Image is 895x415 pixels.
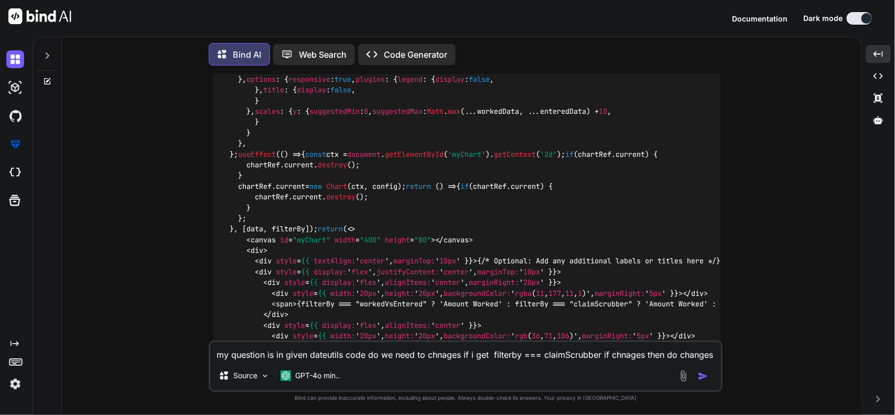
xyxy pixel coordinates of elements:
[523,267,540,276] span: 10px
[347,225,355,234] span: <>
[259,267,272,276] span: div
[385,321,431,330] span: alignItems:
[6,164,24,182] img: cloudideIcon
[599,107,607,116] span: 10
[582,332,632,341] span: marginRight:
[301,257,309,266] span: {{
[293,107,297,116] span: y
[732,14,788,23] span: Documentation
[309,182,322,191] span: new
[460,182,469,191] span: if
[276,332,288,341] span: div
[246,75,276,84] span: options
[360,278,376,288] span: flex
[284,160,314,169] span: current
[360,235,381,244] span: "400"
[385,289,414,298] span: height:
[276,289,288,298] span: div
[372,107,423,116] span: suggestedMax
[272,299,297,308] span: < >
[439,257,456,266] span: 10px
[261,371,269,380] img: Pick Models
[444,332,511,341] span: backgroundColor:
[803,13,843,24] span: Dark mode
[295,370,340,381] p: GPT-4o min..
[276,182,305,191] span: current
[330,86,351,95] span: false
[293,289,314,298] span: style
[309,107,360,116] span: suggestedMin
[322,278,355,288] span: display:
[314,257,355,266] span: textAlign:
[515,289,532,298] span: rgba
[251,246,263,255] span: div
[299,48,347,61] p: Web Search
[670,332,695,341] span: </ >
[238,150,276,159] span: useEffect
[6,375,24,393] img: settings
[293,192,322,201] span: current
[351,267,368,276] span: flex
[326,182,347,191] span: Chart
[335,75,351,84] span: true
[494,150,536,159] span: getContext
[616,150,645,159] span: current
[281,370,291,381] img: GPT-4o mini
[255,267,561,276] span: < = ' ', ' ', ' ' }}>
[6,50,24,68] img: darkChat
[364,107,368,116] span: 0
[272,310,284,320] span: div
[284,321,305,330] span: style
[263,310,288,320] span: </ >
[435,75,465,84] span: display
[448,150,486,159] span: 'myChart'
[418,332,435,341] span: 20px
[276,267,297,276] span: style
[284,278,305,288] span: style
[309,278,318,288] span: {{
[444,289,511,298] span: backgroundColor:
[309,321,318,330] span: {{
[6,135,24,153] img: premium
[406,182,431,191] span: return
[276,299,293,308] span: span
[293,235,330,244] span: "myChart"
[255,257,477,266] span: < = ' ', ' ' }}>
[565,289,574,298] span: 11
[444,267,469,276] span: center
[255,107,280,116] span: scales
[272,332,670,341] span: < = ' ', ' ', ' ( , , )', ' ' }}>
[691,289,704,298] span: div
[427,107,444,116] span: Math
[548,289,561,298] span: 177
[267,278,280,288] span: div
[293,332,314,341] span: style
[385,235,410,244] span: height
[272,289,683,298] span: < = ' ', ' ', ' ( , , , )', ' ' }}>
[360,289,376,298] span: 20px
[435,235,473,244] span: </ >
[355,75,385,84] span: plugins
[637,332,649,341] span: 5px
[209,394,723,402] p: Bind can provide inaccurate information, including about people. Always double-check its answers....
[360,257,385,266] span: center
[678,332,691,341] span: div
[318,160,347,169] span: destroy
[233,370,257,381] p: Source
[6,79,24,97] img: darkAi-studio
[8,8,71,24] img: Bind AI
[314,267,347,276] span: display:
[385,278,431,288] span: alignItems:
[578,289,582,298] span: 1
[330,289,355,298] span: width:
[435,278,460,288] span: center
[360,321,376,330] span: flex
[414,235,431,244] span: "80"
[677,370,689,382] img: attachment
[557,332,569,341] span: 106
[536,289,544,298] span: 11
[385,332,414,341] span: height:
[280,150,301,159] span: () =>
[263,278,561,288] span: < = ' ', ' ', ' ' }}>
[251,235,276,244] span: canvas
